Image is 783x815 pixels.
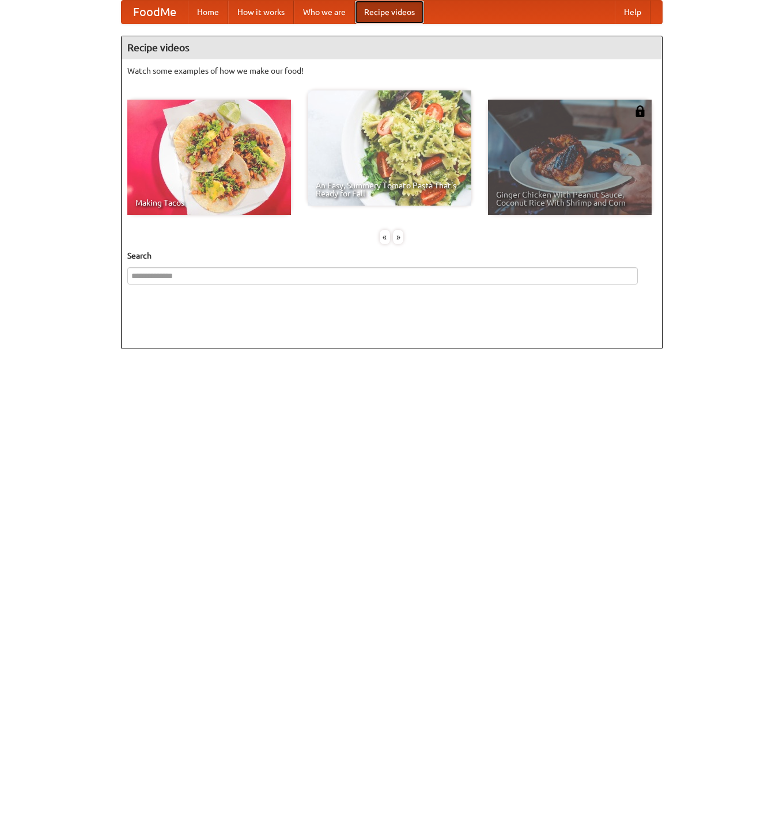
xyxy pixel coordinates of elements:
a: How it works [228,1,294,24]
h5: Search [127,250,656,261]
img: 483408.png [634,105,646,117]
a: An Easy, Summery Tomato Pasta That's Ready for Fall [308,90,471,206]
span: Making Tacos [135,199,283,207]
a: Making Tacos [127,100,291,215]
a: FoodMe [122,1,188,24]
a: Recipe videos [355,1,424,24]
a: Help [615,1,650,24]
div: « [380,230,390,244]
span: An Easy, Summery Tomato Pasta That's Ready for Fall [316,181,463,198]
p: Watch some examples of how we make our food! [127,65,656,77]
h4: Recipe videos [122,36,662,59]
div: » [393,230,403,244]
a: Home [188,1,228,24]
a: Who we are [294,1,355,24]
